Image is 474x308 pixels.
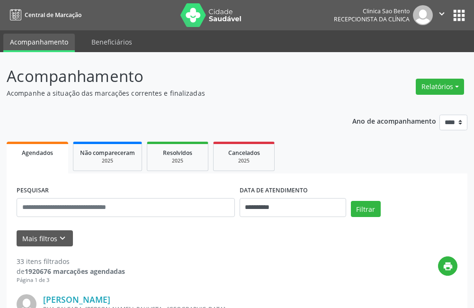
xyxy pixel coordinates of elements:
div: Clinica Sao Bento [334,7,410,15]
label: PESQUISAR [17,183,49,198]
a: Beneficiários [85,34,139,50]
p: Acompanhe a situação das marcações correntes e finalizadas [7,88,329,98]
label: DATA DE ATENDIMENTO [240,183,308,198]
button: print [438,256,457,276]
span: Central de Marcação [25,11,81,19]
p: Acompanhamento [7,64,329,88]
span: Agendados [22,149,53,157]
button: Relatórios [416,79,464,95]
i: keyboard_arrow_down [57,233,68,244]
div: 33 itens filtrados [17,256,125,266]
a: Central de Marcação [7,7,81,23]
button:  [433,5,451,25]
div: 2025 [220,157,268,164]
div: Página 1 de 3 [17,276,125,284]
button: Mais filtroskeyboard_arrow_down [17,230,73,247]
button: Filtrar [351,201,381,217]
span: Resolvidos [163,149,192,157]
span: Não compareceram [80,149,135,157]
span: Cancelados [228,149,260,157]
a: [PERSON_NAME] [43,294,110,305]
i:  [437,9,447,19]
span: Recepcionista da clínica [334,15,410,23]
div: 2025 [80,157,135,164]
strong: 1920676 marcações agendadas [25,267,125,276]
button: apps [451,7,467,24]
p: Ano de acompanhamento [352,115,436,127]
a: Acompanhamento [3,34,75,52]
div: de [17,266,125,276]
div: 2025 [154,157,201,164]
i: print [443,261,453,272]
img: img [413,5,433,25]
